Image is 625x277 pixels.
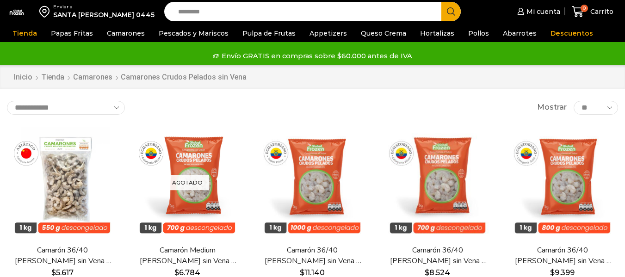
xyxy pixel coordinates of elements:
span: $ [550,268,555,277]
a: Camarón 36/40 [PERSON_NAME] sin Vena – Gold – Caja 10 kg [513,245,613,266]
div: SANTA [PERSON_NAME] 0445 [53,10,155,19]
a: Camarón 36/40 [PERSON_NAME] sin Vena – Silver – Caja 10 kg [388,245,488,266]
span: $ [300,268,304,277]
a: Inicio [13,72,33,83]
a: Pollos [464,25,494,42]
span: $ [174,268,179,277]
a: Camarón 36/40 [PERSON_NAME] sin Vena – Super Prime – Caja 10 kg [262,245,362,266]
span: $ [51,268,56,277]
span: Mi cuenta [524,7,560,16]
select: Pedido de la tienda [7,101,125,115]
bdi: 11.140 [300,268,325,277]
a: Pescados y Mariscos [154,25,233,42]
button: Search button [441,2,461,21]
span: $ [425,268,429,277]
a: Abarrotes [498,25,541,42]
a: Camarón 36/40 [PERSON_NAME] sin Vena – Bronze – Caja 10 kg [12,245,112,266]
bdi: 9.399 [550,268,575,277]
h1: Camarones Crudos Pelados sin Vena [121,73,247,81]
bdi: 5.617 [51,268,74,277]
a: Tienda [8,25,42,42]
span: Carrito [588,7,613,16]
a: Tienda [41,72,65,83]
bdi: 6.784 [174,268,200,277]
a: Mi cuenta [515,2,560,21]
a: Queso Crema [356,25,411,42]
a: Pulpa de Frutas [238,25,300,42]
a: Appetizers [305,25,352,42]
a: 0 Carrito [569,1,616,23]
div: Enviar a [53,4,155,10]
a: Papas Fritas [46,25,98,42]
nav: Breadcrumb [13,72,247,83]
span: 0 [581,5,588,12]
a: Camarones [73,72,113,83]
img: address-field-icon.svg [39,4,53,19]
bdi: 8.524 [425,268,450,277]
a: Descuentos [546,25,598,42]
span: Mostrar [537,102,567,113]
a: Camarones [102,25,149,42]
a: Hortalizas [415,25,459,42]
p: Agotado [166,175,209,190]
a: Camarón Medium [PERSON_NAME] sin Vena – Silver – Caja 10 kg [137,245,237,266]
